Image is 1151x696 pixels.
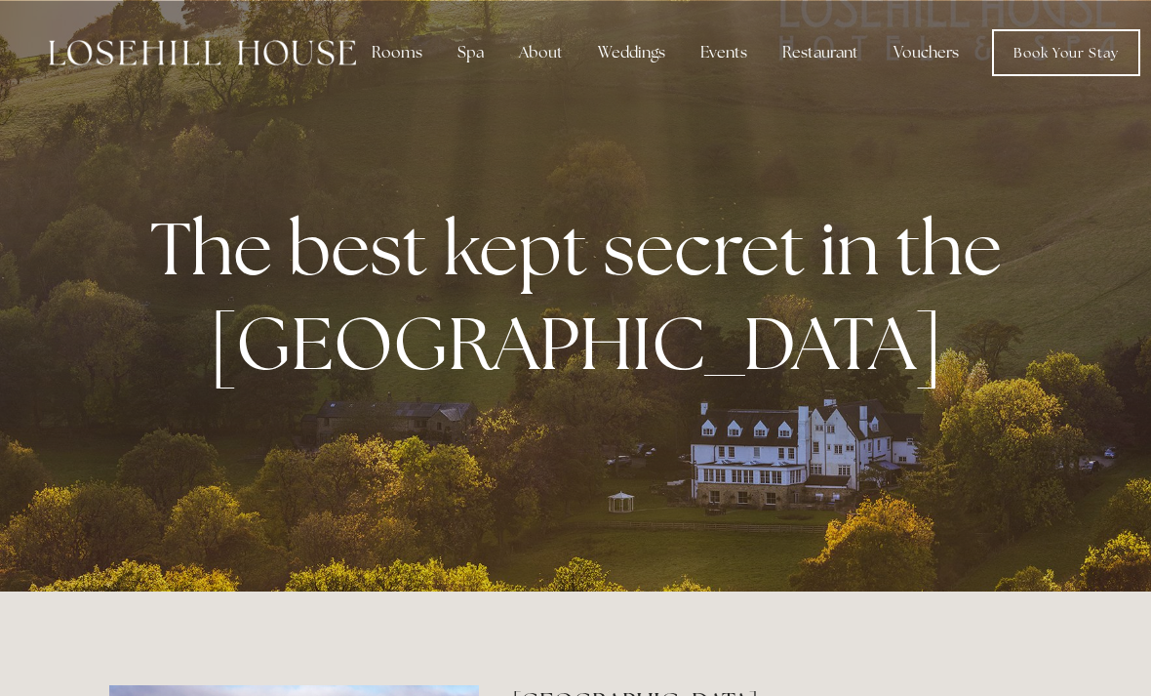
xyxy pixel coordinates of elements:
[356,33,438,72] div: Rooms
[49,40,356,65] img: Losehill House
[685,33,763,72] div: Events
[442,33,499,72] div: Spa
[582,33,681,72] div: Weddings
[150,200,1017,391] strong: The best kept secret in the [GEOGRAPHIC_DATA]
[767,33,874,72] div: Restaurant
[878,33,974,72] a: Vouchers
[992,29,1140,76] a: Book Your Stay
[503,33,578,72] div: About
